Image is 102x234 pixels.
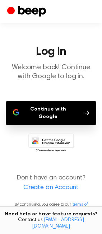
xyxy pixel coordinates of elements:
[6,201,96,221] p: By continuing, you agree to our and , and you opt in to receive emails from us.
[4,217,98,230] span: Contact us
[6,46,96,57] h1: Log In
[7,183,95,193] a: Create an Account
[32,217,84,229] a: [EMAIL_ADDRESS][DOMAIN_NAME]
[6,101,96,125] button: Continue with Google
[7,5,48,19] a: Beep
[6,173,96,193] p: Don’t have an account?
[6,63,96,81] p: Welcome back! Continue with Google to log in.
